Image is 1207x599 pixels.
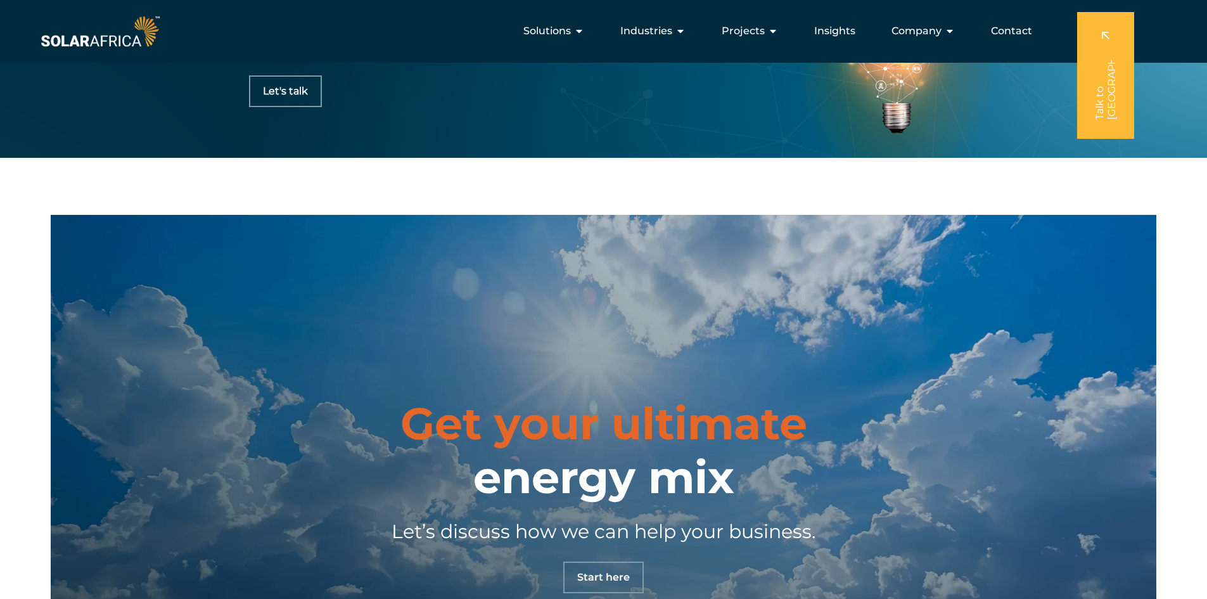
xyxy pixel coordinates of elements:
[814,23,855,39] a: Insights
[249,517,959,546] h4: Let’s discuss how we can help your business.
[162,18,1042,44] nav: Menu
[620,23,672,39] span: Industries
[991,23,1032,39] a: Contact
[722,23,765,39] span: Projects
[400,397,807,505] h2: energy mix
[263,86,308,96] span: Let's talk
[400,396,807,451] span: Get your ultimate
[162,18,1042,44] div: Menu Toggle
[577,572,630,583] span: Start here
[249,75,322,107] a: Let's talk
[891,23,942,39] span: Company
[523,23,571,39] span: Solutions
[563,562,644,593] a: Start here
